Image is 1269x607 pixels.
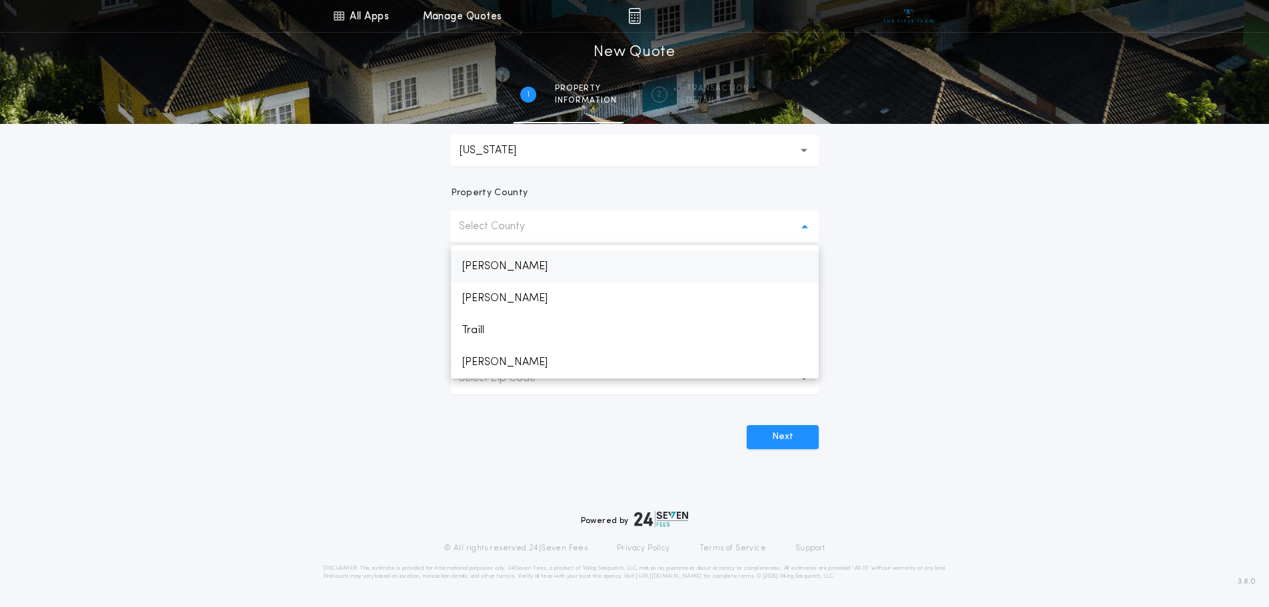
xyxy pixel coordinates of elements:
[635,574,701,579] a: [URL][DOMAIN_NAME]
[459,143,538,159] p: [US_STATE]
[699,543,766,554] a: Terms of Service
[555,83,617,94] span: Property
[657,89,661,100] h2: 2
[527,89,530,100] h2: 1
[444,543,588,554] p: © All rights reserved. 24|Seven Fees
[323,564,947,580] p: DISCLAIMER: This estimate is provided for informational purposes only. 24|Seven Fees, a product o...
[451,187,528,200] p: Property County
[451,211,819,243] button: Select County
[451,245,819,378] ul: Select County
[795,543,825,554] a: Support
[686,95,749,106] span: details
[686,83,749,94] span: Transaction
[451,362,819,394] button: Select Zip Code
[617,543,670,554] a: Privacy Policy
[883,9,933,23] img: vs-icon
[594,42,675,63] h1: New Quote
[459,219,546,235] p: Select County
[581,511,689,527] div: Powered by
[451,314,819,346] p: Traill
[555,95,617,106] span: information
[451,346,819,378] p: [PERSON_NAME]
[459,370,557,386] p: Select Zip Code
[628,8,641,24] img: img
[451,251,819,283] p: [PERSON_NAME]
[451,135,819,167] button: [US_STATE]
[451,283,819,314] p: [PERSON_NAME]
[634,511,689,527] img: logo
[747,425,819,449] button: Next
[1238,576,1256,588] span: 3.8.0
